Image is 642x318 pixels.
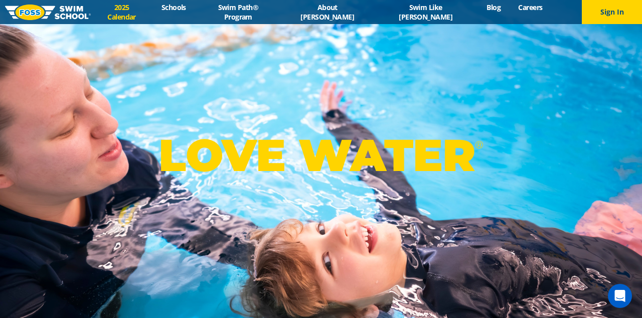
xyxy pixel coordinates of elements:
div: Open Intercom Messenger [608,284,632,308]
a: About [PERSON_NAME] [281,3,373,22]
a: Blog [478,3,510,12]
a: Swim Like [PERSON_NAME] [373,3,478,22]
a: 2025 Calendar [91,3,152,22]
a: Schools [152,3,195,12]
sup: ® [475,138,483,151]
a: Swim Path® Program [195,3,281,22]
p: LOVE WATER [158,128,483,182]
img: FOSS Swim School Logo [5,5,91,20]
a: Careers [510,3,551,12]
